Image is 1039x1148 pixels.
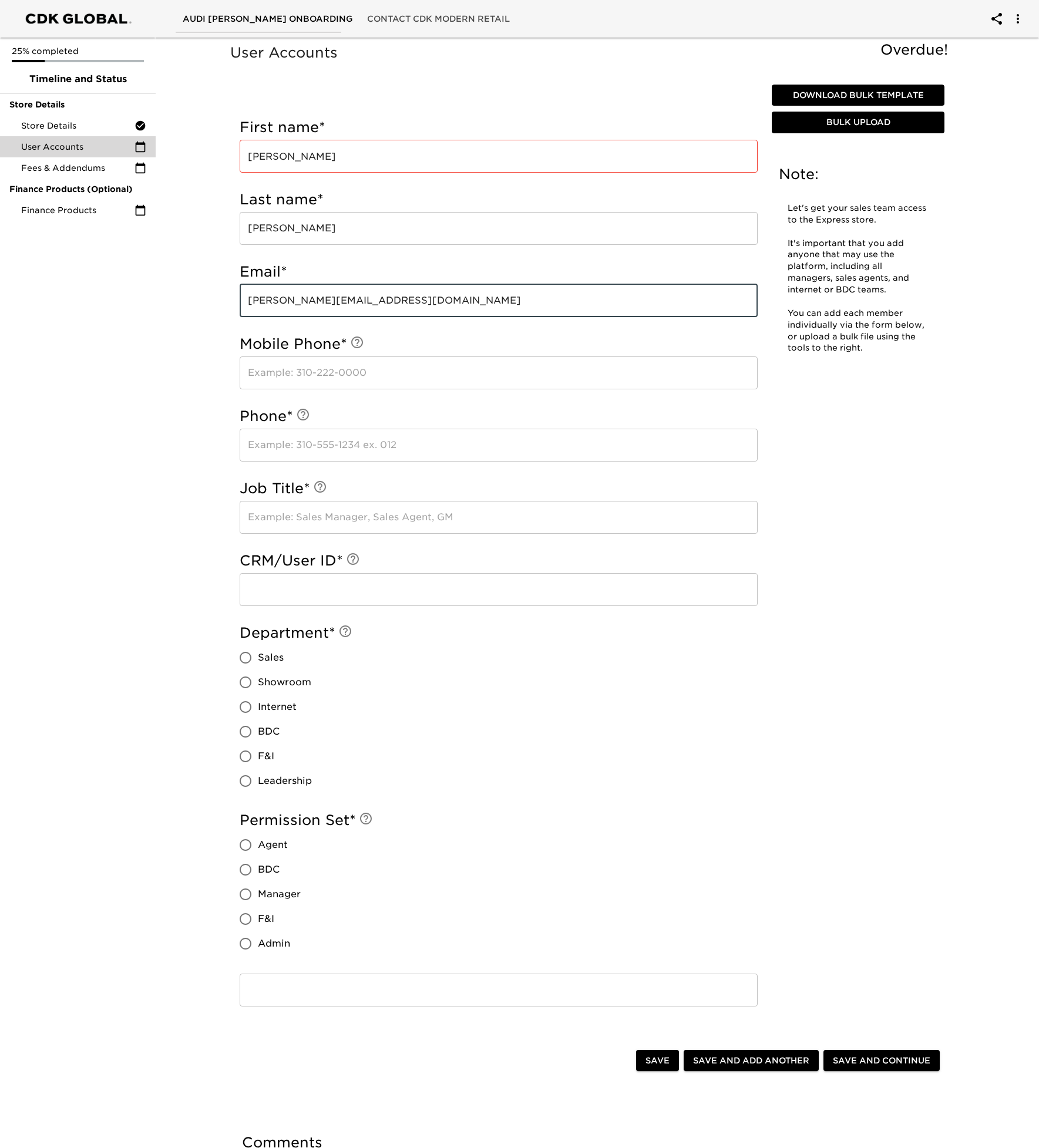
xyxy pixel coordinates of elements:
h5: Note: [779,165,937,184]
span: Save [645,1053,670,1068]
button: Save and Add Another [684,1050,819,1072]
span: F&I [258,912,274,926]
span: Download Bulk Template [776,88,940,103]
h5: Job Title [240,479,758,498]
button: Save and Continue [823,1050,940,1072]
span: Finance Products [21,204,135,216]
span: Timeline and Status [9,72,146,86]
span: Audi [PERSON_NAME] Onboarding [183,12,353,26]
h5: Mobile Phone [240,335,758,354]
span: Overdue! [880,41,948,58]
span: Admin [258,937,290,951]
button: account of current user [983,5,1011,33]
h5: Email [240,262,758,281]
p: You can add each member individually via the form below, or upload a bulk file using the tools to... [788,308,929,355]
span: Contact CDK Modern Retail [367,12,510,26]
input: Example: Sales Manager, Sales Agent, GM [240,501,758,534]
p: 25% completed [12,45,144,57]
button: Download Bulk Template [772,85,944,106]
span: F&I [258,749,274,763]
span: BDC [258,863,280,877]
span: Manager [258,887,301,901]
span: BDC [258,725,280,739]
button: account of current user [1004,5,1032,33]
h5: Last name [240,190,758,209]
h5: Permission Set [240,811,758,830]
span: User Accounts [21,141,135,153]
span: Store Details [21,120,135,132]
p: Let's get your sales team access to the Express store. [788,203,929,226]
span: Save and Continue [833,1053,930,1068]
h5: First name [240,118,758,137]
span: Bulk Upload [776,115,940,130]
h5: Phone [240,407,758,426]
span: Internet [258,700,297,714]
span: Save and Add Another [693,1053,809,1068]
button: Save [636,1050,679,1072]
span: Fees & Addendums [21,162,135,174]
span: Sales [258,651,284,665]
button: Bulk Upload [772,112,944,133]
span: Finance Products (Optional) [9,183,146,195]
p: It's important that you add anyone that may use the platform, including all managers, sales agent... [788,238,929,296]
input: Example: 310-555-1234 ex. 012 [240,429,758,462]
span: Store Details [9,99,146,110]
span: Showroom [258,675,311,689]
h5: User Accounts [230,43,954,62]
span: Leadership [258,774,312,788]
span: Agent [258,838,288,852]
h5: CRM/User ID [240,551,758,570]
h5: Department [240,624,758,642]
input: Example: 310-222-0000 [240,356,758,389]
